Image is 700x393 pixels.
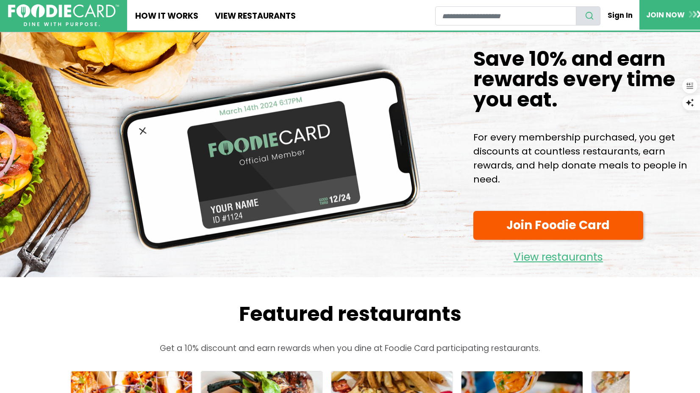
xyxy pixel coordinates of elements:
[473,49,689,110] h1: Save 10% and earn rewards every time you eat.
[435,6,576,25] input: restaurant search
[473,211,644,240] a: Join Foodie Card
[600,6,639,25] a: Sign In
[53,302,647,326] h2: Featured restaurants
[8,4,119,27] img: FoodieCard; Eat, Drink, Save, Donate
[53,342,647,355] p: Get a 10% discount and earn rewards when you dine at Foodie Card participating restaurants.
[473,130,689,186] p: For every membership purchased, you get discounts at countless restaurants, earn rewards, and hel...
[473,244,644,266] a: View restaurants
[576,6,600,25] button: search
